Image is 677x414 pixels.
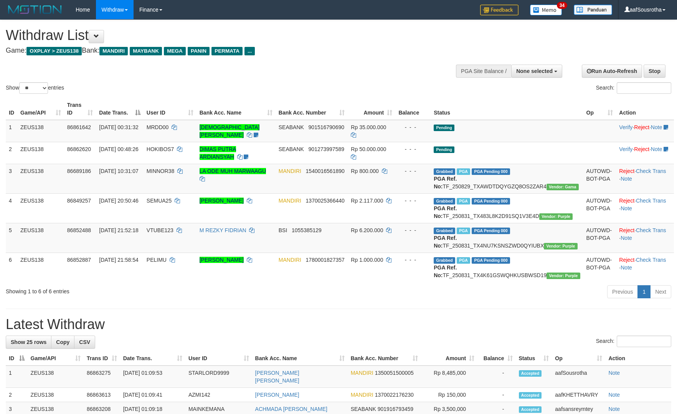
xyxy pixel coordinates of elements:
div: - - - [398,167,428,175]
span: Copy [56,339,69,345]
span: Accepted [519,406,542,413]
td: 2 [6,388,28,402]
td: · · [616,253,674,282]
th: ID: activate to sort column descending [6,351,28,366]
span: Copy 1540016561890 to clipboard [306,168,345,174]
td: 86863613 [84,388,120,402]
span: Rp 35.000.000 [351,124,386,130]
span: HOKIBOS7 [147,146,174,152]
a: Check Trans [636,257,666,263]
a: 1 [637,285,651,298]
a: DIMAS PUTRA ARDIANSYAH [200,146,236,160]
td: · · [616,193,674,223]
span: Rp 1.000.000 [351,257,383,263]
a: [PERSON_NAME] [200,257,244,263]
b: PGA Ref. No: [434,235,457,249]
td: ZEUS138 [17,193,64,223]
a: Reject [619,198,634,204]
td: 4 [6,193,17,223]
a: [PERSON_NAME] [255,392,299,398]
span: SEABANK [279,146,304,152]
span: PGA Pending [472,168,510,175]
div: - - - [398,226,428,234]
span: Rp 2.117.000 [351,198,383,204]
td: 86863275 [84,366,120,388]
td: AUTOWD-BOT-PGA [583,193,616,223]
b: PGA Ref. No: [434,205,457,219]
span: Copy 901916793459 to clipboard [378,406,413,412]
td: ZEUS138 [28,366,84,388]
th: Op: activate to sort column ascending [583,98,616,120]
img: MOTION_logo.png [6,4,64,15]
a: Reject [634,146,649,152]
td: TF_250831_TX4K61GSWQHKUSBWSD19 [431,253,583,282]
span: 34 [557,2,567,9]
a: Verify [619,146,632,152]
span: Vendor URL: https://trx31.1velocity.biz [547,184,579,190]
a: [PERSON_NAME] [200,198,244,204]
span: MANDIRI [279,257,301,263]
td: ZEUS138 [17,120,64,142]
div: Showing 1 to 6 of 6 entries [6,284,276,295]
a: Show 25 rows [6,336,51,349]
th: Amount: activate to sort column ascending [421,351,477,366]
select: Showentries [19,82,48,94]
span: [DATE] 10:31:07 [99,168,138,174]
span: [DATE] 00:31:32 [99,124,138,130]
th: Date Trans.: activate to sort column descending [96,98,144,120]
span: Pending [434,146,454,153]
img: Button%20Memo.svg [530,5,562,15]
span: Pending [434,125,454,131]
td: ZEUS138 [17,253,64,282]
div: - - - [398,197,428,205]
a: Run Auto-Refresh [582,65,642,78]
a: Check Trans [636,198,666,204]
span: CSV [79,339,90,345]
span: 86862620 [67,146,91,152]
a: Verify [619,124,632,130]
a: Copy [51,336,74,349]
a: Next [650,285,671,298]
th: Status: activate to sort column ascending [516,351,552,366]
b: PGA Ref. No: [434,264,457,278]
span: MANDIRI [351,370,373,376]
label: Show entries [6,82,64,94]
td: AUTOWD-BOT-PGA [583,223,616,253]
span: SEABANK [279,124,304,130]
span: MANDIRI [99,47,128,55]
th: Bank Acc. Number: activate to sort column ascending [348,351,421,366]
a: M REZKY FIDRIAN [200,227,246,233]
span: PGA Pending [472,228,510,234]
td: aafSousrotha [552,366,605,388]
td: aafKHETTHAVRY [552,388,605,402]
h1: Withdraw List [6,28,444,43]
a: Check Trans [636,227,666,233]
span: Marked by aafsreyleap [457,198,470,205]
td: Rp 150,000 [421,388,477,402]
span: PERMATA [211,47,243,55]
span: MANDIRI [279,168,301,174]
td: TF_250831_TX483L8K2D91SQ1V3E4D [431,193,583,223]
td: 1 [6,120,17,142]
span: Copy 1370022176230 to clipboard [375,392,414,398]
input: Search: [617,82,671,94]
td: - [477,388,515,402]
span: OXPLAY > ZEUS138 [26,47,82,55]
th: Date Trans.: activate to sort column ascending [120,351,185,366]
span: 86861642 [67,124,91,130]
span: Rp 50.000.000 [351,146,386,152]
span: VTUBE123 [147,227,173,233]
td: TF_250829_TXAWDTDQYGZQ8OS2ZAR4 [431,164,583,193]
th: Bank Acc. Number: activate to sort column ascending [276,98,348,120]
a: [DEMOGRAPHIC_DATA][PERSON_NAME] [200,124,260,138]
a: Previous [607,285,638,298]
label: Search: [596,82,671,94]
td: 5 [6,223,17,253]
h4: Game: Bank: [6,47,444,55]
a: Note [608,406,620,412]
a: [PERSON_NAME] [PERSON_NAME] [255,370,299,384]
span: Copy 1780001827357 to clipboard [306,257,345,263]
a: Check Trans [636,168,666,174]
span: Marked by aafkaynarin [457,168,470,175]
span: PGA Pending [472,257,510,264]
